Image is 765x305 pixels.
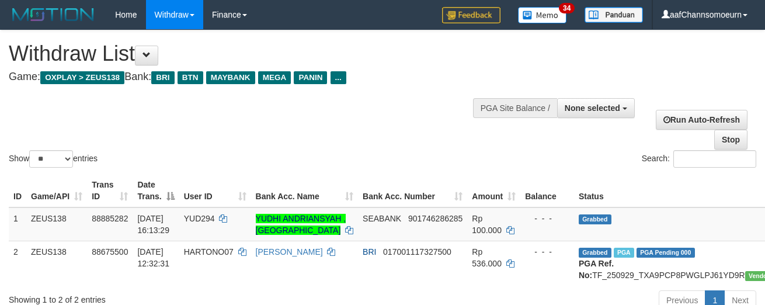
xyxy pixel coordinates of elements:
[614,248,634,258] span: Marked by aaftrukkakada
[579,214,611,224] span: Grabbed
[178,71,203,84] span: BTN
[137,214,169,235] span: [DATE] 16:13:29
[40,71,124,84] span: OXPLAY > ZEUS138
[137,247,169,268] span: [DATE] 12:32:31
[472,214,502,235] span: Rp 100.000
[331,71,346,84] span: ...
[184,247,234,257] span: HARTONO07
[557,98,635,118] button: None selected
[408,214,463,223] span: Copy 901746286285 to clipboard
[525,213,569,224] div: - - -
[518,7,567,23] img: Button%20Memo.svg
[565,103,620,113] span: None selected
[179,174,251,207] th: User ID: activate to sort column ascending
[87,174,133,207] th: Trans ID: activate to sort column ascending
[26,207,87,241] td: ZEUS138
[9,207,26,241] td: 1
[363,247,376,257] span: BRI
[92,247,128,257] span: 88675500
[256,214,346,235] a: YUDHI ANDRIANSYAH , [GEOGRAPHIC_DATA]
[383,247,451,257] span: Copy 017001117327500 to clipboard
[251,174,359,207] th: Bank Acc. Name: activate to sort column ascending
[9,6,98,23] img: MOTION_logo.png
[714,130,747,150] a: Stop
[358,174,467,207] th: Bank Acc. Number: activate to sort column ascending
[9,174,26,207] th: ID
[9,150,98,168] label: Show entries
[294,71,327,84] span: PANIN
[26,241,87,286] td: ZEUS138
[585,7,643,23] img: panduan.png
[9,71,498,83] h4: Game: Bank:
[26,174,87,207] th: Game/API: activate to sort column ascending
[256,247,323,257] a: [PERSON_NAME]
[579,248,611,258] span: Grabbed
[473,98,557,118] div: PGA Site Balance /
[363,214,401,223] span: SEABANK
[133,174,179,207] th: Date Trans.: activate to sort column descending
[184,214,215,223] span: YUD294
[637,248,695,258] span: PGA Pending
[467,174,520,207] th: Amount: activate to sort column ascending
[9,241,26,286] td: 2
[559,3,575,13] span: 34
[656,110,747,130] a: Run Auto-Refresh
[92,214,128,223] span: 88885282
[29,150,73,168] select: Showentries
[472,247,502,268] span: Rp 536.000
[673,150,756,168] input: Search:
[520,174,574,207] th: Balance
[525,246,569,258] div: - - -
[258,71,291,84] span: MEGA
[151,71,174,84] span: BRI
[579,259,614,280] b: PGA Ref. No:
[642,150,756,168] label: Search:
[9,42,498,65] h1: Withdraw List
[206,71,255,84] span: MAYBANK
[442,7,500,23] img: Feedback.jpg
